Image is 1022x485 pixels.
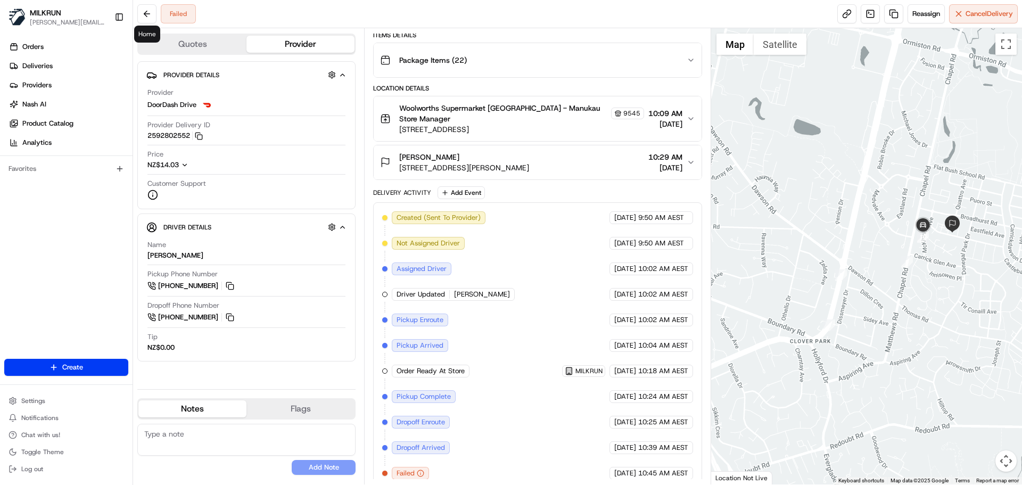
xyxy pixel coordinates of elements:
[399,55,467,65] span: Package Items ( 22 )
[146,66,347,84] button: Provider Details
[614,468,636,478] span: [DATE]
[714,471,749,484] a: Open this area in Google Maps (opens a new window)
[4,160,128,177] div: Favorites
[21,397,45,405] span: Settings
[134,26,160,43] div: Home
[623,109,640,118] span: 9545
[438,186,485,199] button: Add Event
[158,313,218,322] span: [PHONE_NUMBER]
[648,119,682,129] span: [DATE]
[397,213,481,223] span: Created (Sent To Provider)
[454,290,510,299] span: [PERSON_NAME]
[374,43,701,77] button: Package Items (22)
[138,36,246,53] button: Quotes
[373,188,431,197] div: Delivery Activity
[147,251,203,260] div: [PERSON_NAME]
[146,218,347,236] button: Driver Details
[22,100,46,109] span: Nash AI
[21,414,59,422] span: Notifications
[399,103,608,124] span: Woolworths Supermarket [GEOGRAPHIC_DATA] - Manukau Store Manager
[638,290,688,299] span: 10:02 AM AEST
[62,363,83,372] span: Create
[638,264,688,274] span: 10:02 AM AEST
[614,366,636,376] span: [DATE]
[147,311,236,323] a: [PHONE_NUMBER]
[397,315,443,325] span: Pickup Enroute
[4,410,128,425] button: Notifications
[30,18,106,27] span: [PERSON_NAME][EMAIL_ADDRESS][DOMAIN_NAME]
[4,38,133,55] a: Orders
[21,448,64,456] span: Toggle Theme
[648,108,682,119] span: 10:09 AM
[147,131,203,141] button: 2592802552
[638,366,688,376] span: 10:18 AM AEST
[614,392,636,401] span: [DATE]
[163,223,211,232] span: Driver Details
[4,57,133,75] a: Deliveries
[22,61,53,71] span: Deliveries
[399,152,459,162] span: [PERSON_NAME]
[638,443,688,453] span: 10:39 AM AEST
[614,239,636,248] span: [DATE]
[638,417,688,427] span: 10:25 AM AEST
[638,468,688,478] span: 10:45 AM AEST
[638,341,688,350] span: 10:04 AM AEST
[399,124,644,135] span: [STREET_ADDRESS]
[21,465,43,473] span: Log out
[638,315,688,325] span: 10:02 AM AEST
[908,4,945,23] button: Reassign
[711,471,772,484] div: Location Not Live
[614,213,636,223] span: [DATE]
[4,445,128,459] button: Toggle Theme
[716,34,754,55] button: Show street map
[4,428,128,442] button: Chat with us!
[147,301,219,310] span: Dropoff Phone Number
[201,98,213,111] img: doordash_logo_v2.png
[163,71,219,79] span: Provider Details
[614,443,636,453] span: [DATE]
[4,462,128,476] button: Log out
[614,315,636,325] span: [DATE]
[22,80,52,90] span: Providers
[397,443,445,453] span: Dropoff Arrived
[21,431,60,439] span: Chat with us!
[397,341,443,350] span: Pickup Arrived
[614,417,636,427] span: [DATE]
[147,343,175,352] div: NZ$0.00
[835,269,847,281] div: 8
[4,134,133,151] a: Analytics
[147,269,218,279] span: Pickup Phone Number
[823,319,835,331] div: 4
[374,145,701,179] button: [PERSON_NAME][STREET_ADDRESS][PERSON_NAME]10:29 AM[DATE]
[575,367,603,375] span: MILKRUN
[891,478,949,483] span: Map data ©2025 Google
[246,400,355,417] button: Flags
[838,477,884,484] button: Keyboard shortcuts
[966,9,1013,19] span: Cancel Delivery
[995,34,1017,55] button: Toggle fullscreen view
[158,281,218,291] span: [PHONE_NUMBER]
[638,239,684,248] span: 9:50 AM AEST
[638,213,684,223] span: 9:50 AM AEST
[30,7,61,18] span: MILKRUN
[754,34,806,55] button: Show satellite imagery
[22,138,52,147] span: Analytics
[147,100,196,110] span: DoorDash Drive
[4,4,110,30] button: MILKRUNMILKRUN[PERSON_NAME][EMAIL_ADDRESS][DOMAIN_NAME]
[147,280,236,292] a: [PHONE_NUMBER]
[397,290,445,299] span: Driver Updated
[138,400,246,417] button: Notes
[147,120,210,130] span: Provider Delivery ID
[995,450,1017,472] button: Map camera controls
[397,468,415,478] span: Failed
[246,36,355,53] button: Provider
[147,179,206,188] span: Customer Support
[955,478,970,483] a: Terms
[397,417,445,427] span: Dropoff Enroute
[147,332,158,342] span: Tip
[4,359,128,376] button: Create
[614,264,636,274] span: [DATE]
[397,264,447,274] span: Assigned Driver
